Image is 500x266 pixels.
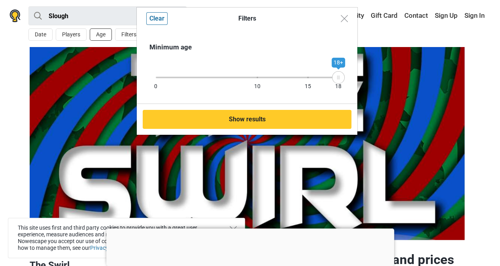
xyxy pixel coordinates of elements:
[154,82,157,91] div: 0
[341,15,348,22] img: Close modal
[106,228,394,264] iframe: Advertisement
[146,12,168,25] button: Clear
[334,59,343,66] span: 18+
[305,82,311,91] div: 15
[149,42,345,53] div: Minimum age
[335,82,342,91] div: 18
[143,14,351,23] div: Filters
[143,110,351,129] button: Show results
[337,11,352,26] button: Close modal
[254,82,260,91] div: 10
